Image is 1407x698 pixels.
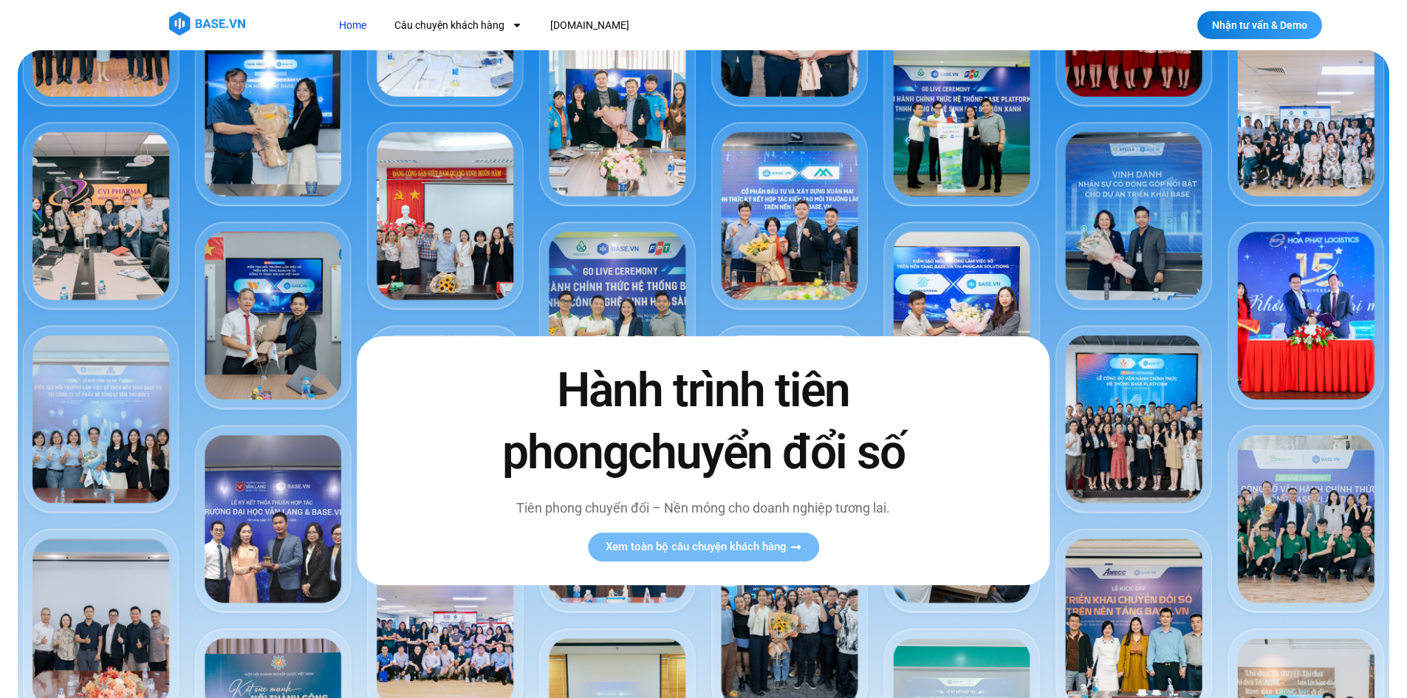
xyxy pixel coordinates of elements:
span: Xem toàn bộ câu chuyện khách hàng [606,541,787,552]
h2: Hành trình tiên phong [470,360,936,483]
span: chuyển đổi số [628,425,905,480]
a: [DOMAIN_NAME] [539,12,640,39]
nav: Menu [328,12,900,39]
a: Nhận tư vấn & Demo [1197,11,1322,39]
a: Xem toàn bộ câu chuyện khách hàng [588,533,819,561]
span: Nhận tư vấn & Demo [1212,20,1307,30]
a: Home [328,12,377,39]
p: Tiên phong chuyển đổi – Nền móng cho doanh nghiệp tương lai. [470,498,936,518]
a: Câu chuyện khách hàng [383,12,533,39]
